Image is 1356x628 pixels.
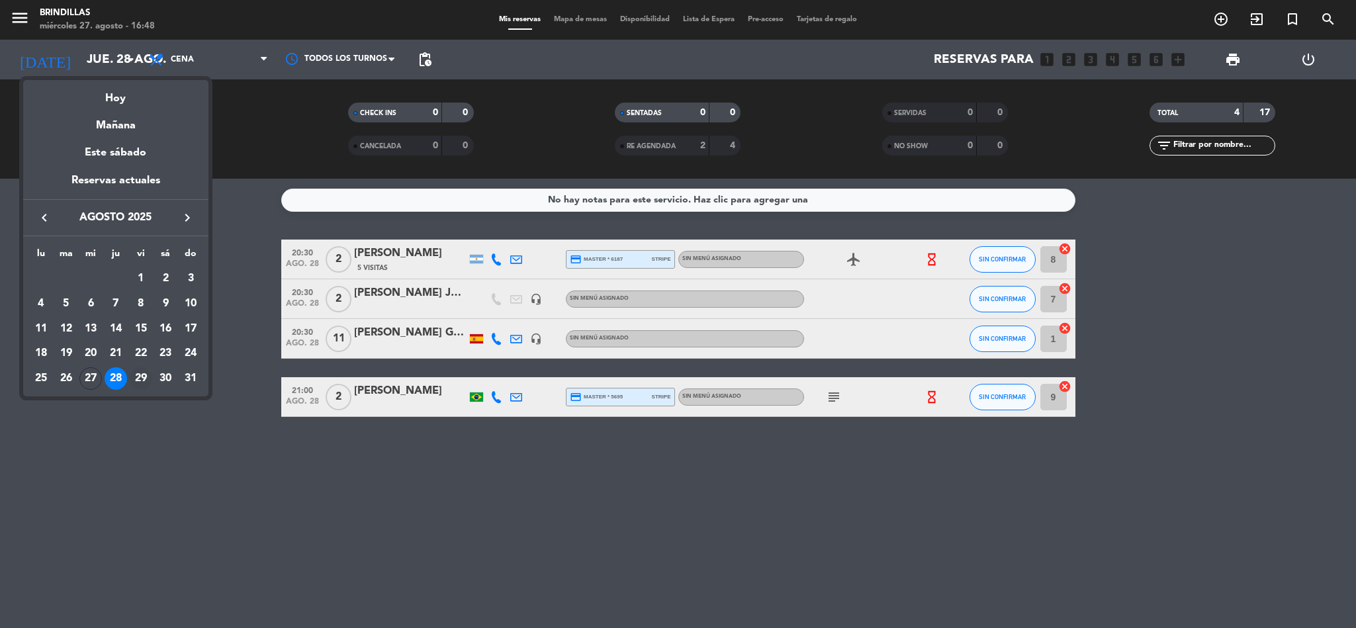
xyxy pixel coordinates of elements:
div: Mañana [23,107,208,134]
div: 3 [179,267,202,290]
div: 10 [179,292,202,315]
div: 4 [30,292,52,315]
td: 11 de agosto de 2025 [28,316,54,341]
div: 22 [130,343,152,365]
div: 27 [79,367,102,390]
div: Reservas actuales [23,172,208,199]
div: 11 [30,318,52,340]
div: 24 [179,343,202,365]
td: 31 de agosto de 2025 [178,366,203,391]
td: 22 de agosto de 2025 [128,341,154,367]
td: 10 de agosto de 2025 [178,291,203,316]
td: 25 de agosto de 2025 [28,366,54,391]
div: 28 [105,367,127,390]
th: martes [54,246,79,267]
td: 3 de agosto de 2025 [178,267,203,292]
td: 27 de agosto de 2025 [78,366,103,391]
td: 16 de agosto de 2025 [154,316,179,341]
div: 17 [179,318,202,340]
div: 29 [130,367,152,390]
div: 21 [105,343,127,365]
td: 1 de agosto de 2025 [128,267,154,292]
div: 12 [55,318,77,340]
th: lunes [28,246,54,267]
div: 19 [55,343,77,365]
div: 6 [79,292,102,315]
td: 15 de agosto de 2025 [128,316,154,341]
div: 23 [154,343,177,365]
td: 18 de agosto de 2025 [28,341,54,367]
td: 20 de agosto de 2025 [78,341,103,367]
div: 5 [55,292,77,315]
th: jueves [103,246,128,267]
div: 26 [55,367,77,390]
td: 9 de agosto de 2025 [154,291,179,316]
td: 24 de agosto de 2025 [178,341,203,367]
th: viernes [128,246,154,267]
td: 28 de agosto de 2025 [103,366,128,391]
td: 4 de agosto de 2025 [28,291,54,316]
td: 5 de agosto de 2025 [54,291,79,316]
div: 9 [154,292,177,315]
td: 29 de agosto de 2025 [128,366,154,391]
div: 20 [79,343,102,365]
div: 25 [30,367,52,390]
span: agosto 2025 [56,209,175,226]
td: AGO. [28,267,128,292]
div: 31 [179,367,202,390]
i: keyboard_arrow_left [36,210,52,226]
td: 23 de agosto de 2025 [154,341,179,367]
td: 2 de agosto de 2025 [154,267,179,292]
th: miércoles [78,246,103,267]
div: 2 [154,267,177,290]
td: 6 de agosto de 2025 [78,291,103,316]
div: 1 [130,267,152,290]
div: 13 [79,318,102,340]
div: 8 [130,292,152,315]
div: 14 [105,318,127,340]
button: keyboard_arrow_right [175,209,199,226]
div: Hoy [23,80,208,107]
th: domingo [178,246,203,267]
i: keyboard_arrow_right [179,210,195,226]
div: 15 [130,318,152,340]
td: 12 de agosto de 2025 [54,316,79,341]
th: sábado [154,246,179,267]
td: 13 de agosto de 2025 [78,316,103,341]
div: 18 [30,343,52,365]
td: 19 de agosto de 2025 [54,341,79,367]
div: 30 [154,367,177,390]
td: 8 de agosto de 2025 [128,291,154,316]
button: keyboard_arrow_left [32,209,56,226]
td: 14 de agosto de 2025 [103,316,128,341]
div: Este sábado [23,134,208,171]
td: 17 de agosto de 2025 [178,316,203,341]
td: 30 de agosto de 2025 [154,366,179,391]
div: 16 [154,318,177,340]
td: 26 de agosto de 2025 [54,366,79,391]
td: 7 de agosto de 2025 [103,291,128,316]
td: 21 de agosto de 2025 [103,341,128,367]
div: 7 [105,292,127,315]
